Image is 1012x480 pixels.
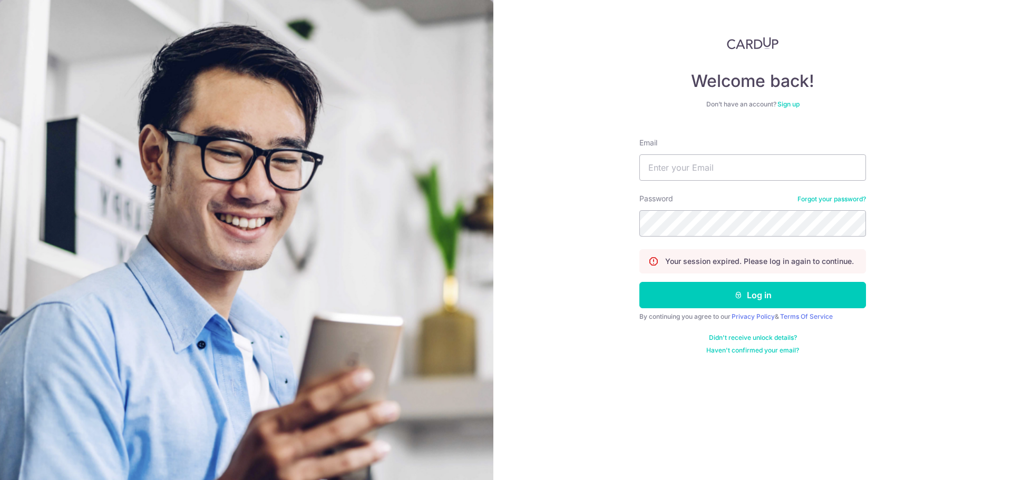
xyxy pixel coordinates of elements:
img: CardUp Logo [727,37,779,50]
a: Didn't receive unlock details? [709,334,797,342]
div: Don’t have an account? [639,100,866,109]
h4: Welcome back! [639,71,866,92]
p: Your session expired. Please log in again to continue. [665,256,854,267]
a: Forgot your password? [797,195,866,203]
a: Sign up [777,100,800,108]
a: Terms Of Service [780,312,833,320]
label: Email [639,138,657,148]
a: Haven't confirmed your email? [706,346,799,355]
button: Log in [639,282,866,308]
div: By continuing you agree to our & [639,312,866,321]
a: Privacy Policy [732,312,775,320]
input: Enter your Email [639,154,866,181]
label: Password [639,193,673,204]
